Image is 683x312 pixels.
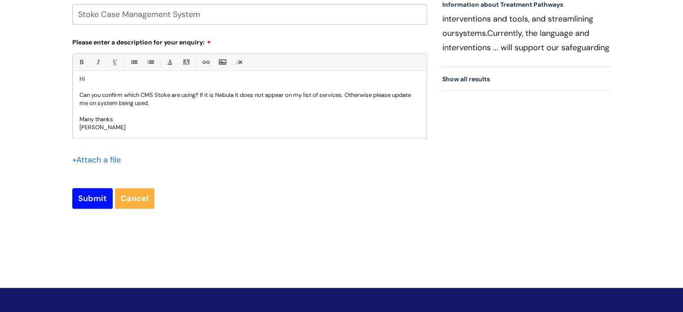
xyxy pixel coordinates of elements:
[233,57,244,68] a: Remove formatting (Ctrl-\)
[442,75,490,83] a: Show all results
[79,115,420,123] p: Many thanks
[145,57,156,68] a: 1. Ordered List (Ctrl-Shift-8)
[181,57,192,68] a: Back Color
[164,57,175,68] a: Font Color
[115,188,154,209] a: Cancel
[455,28,487,39] span: systems.
[109,57,120,68] a: Underline(Ctrl-U)
[92,57,103,68] a: Italic (Ctrl-I)
[79,91,420,107] p: Can you confirm which CMS Stoke are using? If it is Nebula it does not appear on my list of servi...
[442,12,609,55] p: interventions and tools, and streamlining our Currently, the language and interventions ... will ...
[72,154,76,165] span: +
[72,35,427,46] label: Please enter a description for your enquiry:
[79,75,420,83] p: Hi
[200,57,211,68] a: Link
[75,57,87,68] a: Bold (Ctrl-B)
[442,0,563,9] a: Information about Treatment Pathways
[72,153,126,167] div: Attach a file
[128,57,139,68] a: • Unordered List (Ctrl-Shift-7)
[216,57,228,68] a: Insert Image...
[72,188,113,209] input: Submit
[79,123,420,132] p: [PERSON_NAME]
